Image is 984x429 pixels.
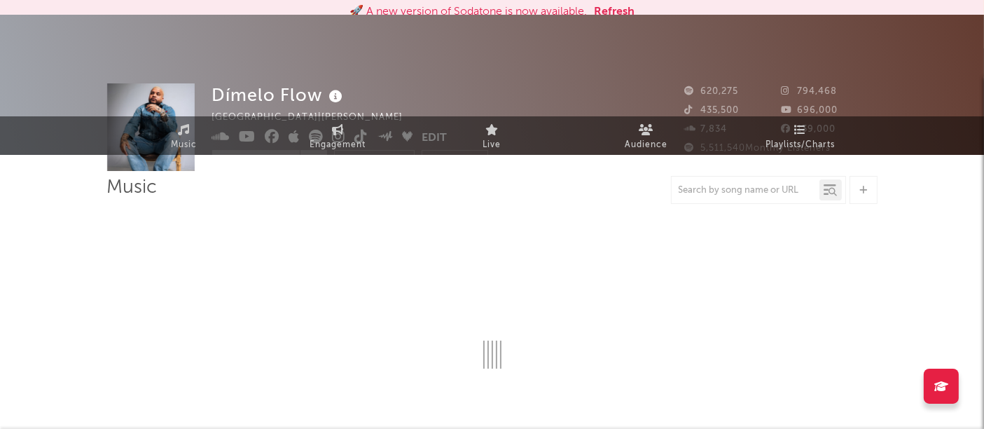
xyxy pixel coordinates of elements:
[261,116,415,155] a: Engagement
[625,137,667,154] span: Audience
[723,116,878,155] a: Playlists/Charts
[107,116,261,155] a: Music
[594,4,635,20] button: Refresh
[685,87,739,96] span: 620,275
[212,83,347,107] div: Dímelo Flow
[171,137,197,154] span: Music
[415,116,569,155] a: Live
[483,137,501,154] span: Live
[212,109,420,126] div: [GEOGRAPHIC_DATA] | [PERSON_NAME]
[781,87,837,96] span: 794,468
[781,106,838,115] span: 696,000
[672,185,819,196] input: Search by song name or URL
[685,106,740,115] span: 435,500
[212,150,300,171] button: Track
[765,137,835,154] span: Playlists/Charts
[349,4,587,20] div: 🚀 A new version of Sodatone is now available.
[569,116,723,155] a: Audience
[334,150,415,171] a: Benchmark
[310,137,366,154] span: Engagement
[354,153,407,170] span: Benchmark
